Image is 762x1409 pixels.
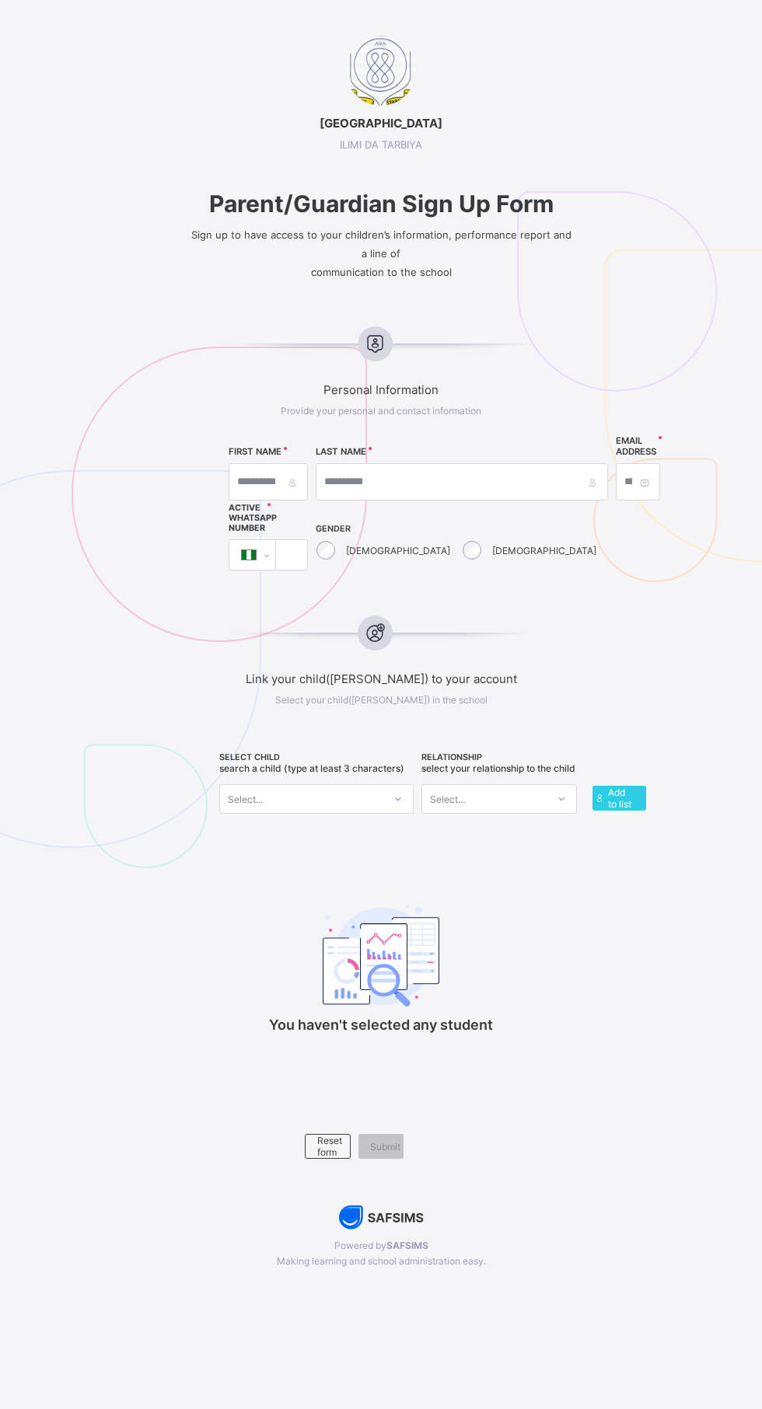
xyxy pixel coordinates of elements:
[339,1205,424,1229] img: AdK1DDW6R+oPwAAAABJRU5ErkJggg==
[346,545,450,556] label: [DEMOGRAPHIC_DATA]
[190,1240,571,1251] span: Powered by
[421,752,577,762] span: RELATIONSHIP
[281,405,481,417] span: Provide your personal and contact information
[219,752,414,762] span: SELECT CHILD
[316,446,366,457] label: LAST NAME
[225,1017,537,1033] p: You haven't selected any student
[323,905,439,1007] img: classEmptyState.7d4ec5dc6d57f4e1adfd249b62c1c528.svg
[190,138,571,151] span: ILIMI DA TARBIYA
[190,190,571,218] span: Parent/Guardian Sign Up Form
[317,1135,342,1158] span: Reset form
[316,524,608,534] span: GENDER
[386,1240,428,1251] b: SAFSIMS
[229,503,308,533] label: Active WhatsApp Number
[219,762,404,774] span: Search a child (type at least 3 characters)
[190,671,571,686] span: Link your child([PERSON_NAME]) to your account
[430,784,465,814] div: Select...
[421,762,575,774] span: Select your relationship to the child
[191,228,571,278] span: Sign up to have access to your children’s information, performance report and a line of communica...
[190,116,571,131] span: [GEOGRAPHIC_DATA]
[190,382,571,397] span: Personal Information
[228,784,263,814] div: Select...
[370,1141,400,1153] span: Submit
[492,545,596,556] label: [DEMOGRAPHIC_DATA]
[608,786,634,810] span: Add to list
[229,446,281,457] label: FIRST NAME
[616,435,660,457] label: EMAIL ADDRESS
[190,1255,571,1267] span: Making learning and school administration easy.
[275,694,488,706] span: Select your child([PERSON_NAME]) in the school
[225,862,537,1057] div: You haven't selected any student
